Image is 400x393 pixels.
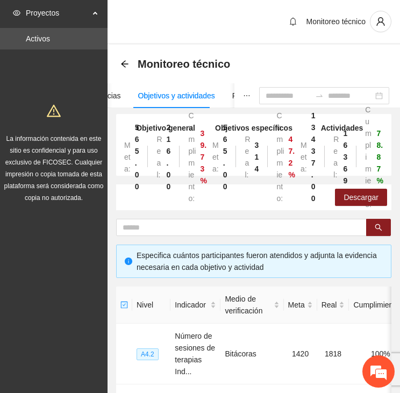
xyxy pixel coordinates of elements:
span: eye [13,9,20,17]
div: Objetivos y actividades [138,90,215,102]
th: Medio de verificación [220,287,283,324]
span: Meta [288,299,305,311]
th: Nivel [132,287,170,324]
span: search [375,224,382,232]
td: 1818 [317,324,349,384]
span: Cumplimiento: [365,105,372,209]
span: Indicador [175,299,208,311]
span: Número de sesiones de terapias Ind... [175,332,215,376]
th: Indicador [170,287,220,324]
span: Meta: [212,141,219,173]
div: Participantes [232,90,276,102]
span: user [370,17,391,26]
a: Activos [26,34,50,43]
td: Bitácoras [220,324,283,384]
span: warning [47,104,61,118]
span: Real [322,299,337,311]
th: Real [317,287,349,324]
strong: 39.73 % [201,129,207,185]
th: Meta [284,287,317,324]
span: arrow-left [120,60,129,68]
strong: 565.00 [135,123,139,191]
span: to [315,91,324,100]
span: Monitoreo técnico [306,17,366,26]
span: ellipsis [243,92,251,99]
span: Cumplimiento: [276,111,284,203]
span: Proyectos [26,2,89,24]
span: check-square [120,301,128,309]
div: Especifica cuántos participantes fueron atendidos y adjunta la evidencia necesaria en cada objeti... [137,249,383,273]
button: bell [284,13,302,30]
strong: 565.00 [223,123,227,191]
span: La información contenida en este sitio es confidencial y para uso exclusivo de FICOSEC. Cualquier... [4,135,104,202]
strong: Objetivo general [136,124,195,132]
strong: Actividades [321,124,363,132]
span: Meta: [301,141,307,173]
span: bell [285,17,301,26]
button: search [366,219,391,236]
span: Monitoreo técnico [138,55,230,73]
strong: 216.00 [167,123,171,191]
button: ellipsis [234,83,259,108]
td: 1420 [284,324,317,384]
span: Real: [156,135,162,179]
span: Cumplimiento: [188,111,196,203]
span: info-circle [125,258,132,265]
strong: 13437.00 [311,111,316,203]
span: A4.2 [137,348,159,360]
span: Real: [245,135,250,179]
span: Descargar [344,191,378,203]
strong: 16369 [343,129,347,185]
strong: 78.87 % [377,129,383,185]
strong: Objetivos específicos [215,124,292,132]
span: Meta: [124,141,131,173]
span: Cumplimiento [353,299,399,311]
span: swap-right [315,91,324,100]
span: Real: [333,135,339,179]
strong: 314 [255,141,259,173]
div: Back [120,60,129,69]
span: Medio de verificación [225,293,271,317]
button: Descargar [335,189,387,206]
strong: 47.2 % [289,135,295,179]
button: user [370,11,391,32]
